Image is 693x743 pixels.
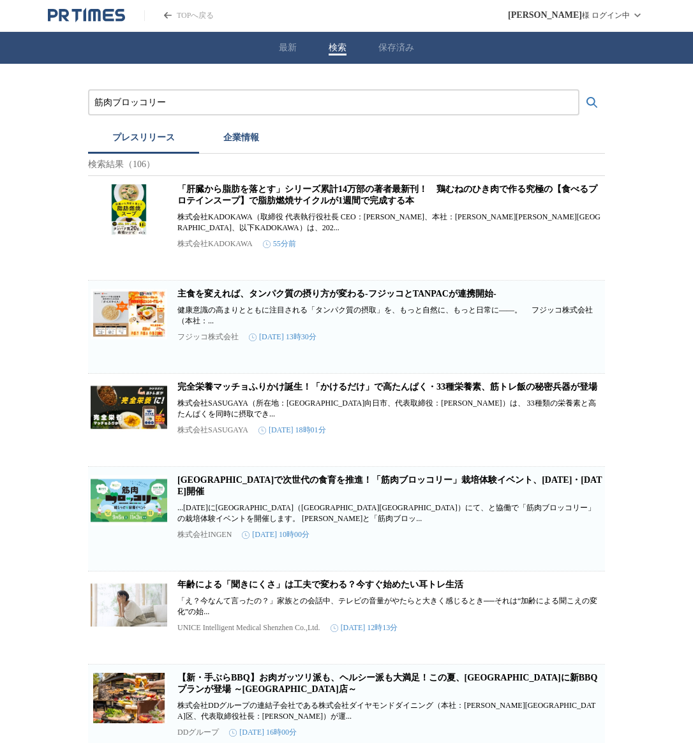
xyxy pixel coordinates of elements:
img: 「肝臓から脂肪を落とす」シリーズ累計14万部の著者最新刊！ 鶏むねのひき肉で作る究極の【食べるプロテインスープ】で脂肪燃焼サイクルが1週間で完成する本 [91,184,167,235]
p: 株式会社SASUGAYA [177,425,248,436]
time: [DATE] 13時30分 [249,332,317,342]
button: 最新 [279,42,297,54]
button: 検索 [329,42,346,54]
button: 企業情報 [199,126,283,154]
a: 主食を変えれば、タンパク質の摂り方が変わる-フジッコとTANPACが連携開始- [177,289,496,298]
img: 完全栄養マッチョふりかけ誕生！「かけるだけ」で高たんぱく・33種栄養素、筋トレ飯の秘密兵器が登場 [91,381,167,432]
p: UNICE Intelligent Medical Shenzhen Co.,Ltd. [177,623,320,633]
p: フジッコ株式会社 [177,332,239,342]
img: 年齢による「聞きにくさ」は工夫で変わる？今すぐ始めたい耳トレ生活 [91,579,167,630]
span: [PERSON_NAME] [508,10,582,20]
button: 保存済み [378,42,414,54]
button: 検索する [579,90,605,115]
p: 株式会社KADOKAWA（取締役 代表執行役社長 CEO：[PERSON_NAME]、本社：[PERSON_NAME][PERSON_NAME][GEOGRAPHIC_DATA]、以下KADOK... [177,212,602,233]
time: [DATE] 18時01分 [258,425,326,436]
img: 【新・手ぶらBBQ】お肉ガッツリ派も、ヘルシー派も大満足！この夏、赤坂のテラス空間に新BBQプランが登場 ～バネバグース赤坂見附店～ [91,672,167,723]
a: 【新・手ぶらBBQ】お肉ガッツリ派も、ヘルシー派も大満足！この夏、[GEOGRAPHIC_DATA]に新BBQプランが登場 ～[GEOGRAPHIC_DATA]店～ [177,673,597,694]
p: 株式会社KADOKAWA [177,239,253,249]
a: PR TIMESのトップページはこちら [48,8,125,23]
p: 株式会社DDグループの連結子会社である株式会社ダイヤモンドダイニング（本社：[PERSON_NAME][GEOGRAPHIC_DATA]区、代表取締役社長：[PERSON_NAME]）が運... [177,700,602,722]
input: プレスリリースおよび企業を検索する [94,96,573,110]
p: 株式会社INGEN [177,529,232,540]
p: 株式会社SASUGAYA（所在地：[GEOGRAPHIC_DATA]向日市、代表取締役：[PERSON_NAME]）は、 33種類の栄養素と高たんぱくを同時に摂取でき... [177,398,602,420]
button: プレスリリース [88,126,199,154]
img: 豊橋市で次世代の食育を推進！「筋肉ブロッコリー」栽培体験イベント、9月6日・11月3日開催 [91,474,167,526]
a: [GEOGRAPHIC_DATA]で次世代の食育を推進！「筋肉ブロッコリー」栽培体験イベント、[DATE]・[DATE]開催 [177,475,602,496]
time: 55分前 [263,239,296,249]
p: 健康意識の高まりとともに注目される「タンパク質の摂取」を、もっと自然に、もっと日常に——。 フジッコ株式会社（本社：... [177,305,602,327]
a: 完全栄養マッチョふりかけ誕生！「かけるだけ」で高たんぱく・33種栄養素、筋トレ飯の秘密兵器が登場 [177,382,597,392]
p: 検索結果（106） [88,154,605,176]
p: DDグループ [177,727,219,738]
img: 主食を変えれば、タンパク質の摂り方が変わる-フジッコとTANPACが連携開始- [91,288,167,339]
time: [DATE] 16時00分 [229,727,297,738]
a: 「肝臓から脂肪を落とす」シリーズ累計14万部の著者最新刊！ 鶏むねのひき肉で作る究極の【食べるプロテインスープ】で脂肪燃焼サイクルが1週間で完成する本 [177,184,597,205]
p: 「え？今なんて言ったの？」家族との会話中、テレビの音量がやたらと大きく感じるとき──それは“加齢による聞こえの変化”の始... [177,596,602,617]
a: 年齢による「聞きにくさ」は工夫で変わる？今すぐ始めたい耳トレ生活 [177,580,463,589]
time: [DATE] 10時00分 [242,529,309,540]
a: PR TIMESのトップページはこちら [144,10,214,21]
time: [DATE] 12時13分 [331,622,398,633]
p: ...[DATE]に[GEOGRAPHIC_DATA]（[GEOGRAPHIC_DATA][GEOGRAPHIC_DATA]）にて、と協働で「筋肉ブロッコリー」の栽培体験イベントを開催します。 ... [177,503,602,524]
